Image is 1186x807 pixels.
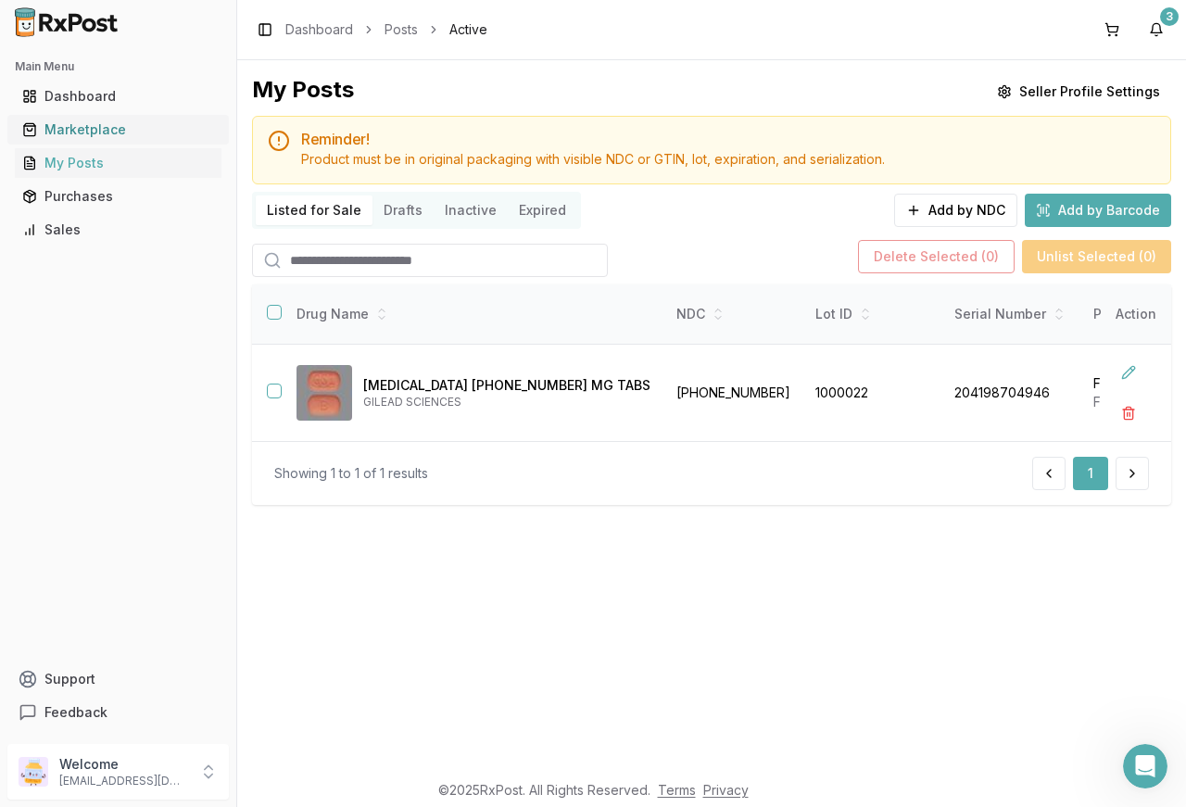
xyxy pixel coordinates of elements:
span: Full: 30 [1093,394,1136,410]
button: Feedback [7,696,229,729]
h2: Main Menu [15,59,221,74]
nav: breadcrumb [285,20,487,39]
iframe: Intercom live chat [1123,744,1167,788]
div: 3 [1160,7,1179,26]
button: Sales [7,215,229,245]
div: Dashboard [22,87,214,106]
a: Dashboard [15,80,221,113]
button: Delete [1112,397,1145,430]
button: 1 [1073,457,1108,490]
div: Sales [22,221,214,239]
a: Purchases [15,180,221,213]
span: Active [449,20,487,39]
p: [EMAIL_ADDRESS][DOMAIN_NAME] [59,774,188,788]
button: Drafts [372,195,434,225]
button: Purchases [7,182,229,211]
div: Marketplace [22,120,214,139]
div: Serial Number [954,305,1071,323]
button: 3 [1142,15,1171,44]
td: [PHONE_NUMBER] [665,345,804,442]
img: Biktarvy 30-120-15 MG TABS [296,365,352,421]
button: Support [7,662,229,696]
button: Listed for Sale [256,195,372,225]
div: Showing 1 to 1 of 1 results [274,464,428,483]
button: Add by Barcode [1025,194,1171,227]
img: RxPost Logo [7,7,126,37]
a: My Posts [15,146,221,180]
div: Drug Name [296,305,650,323]
div: Product must be in original packaging with visible NDC or GTIN, lot, expiration, and serialization. [301,150,1155,169]
a: Posts [385,20,418,39]
td: 204198704946 [943,345,1082,442]
p: Welcome [59,755,188,774]
div: Lot ID [815,305,932,323]
div: Purchases [22,187,214,206]
p: [MEDICAL_DATA] [PHONE_NUMBER] MG TABS [363,376,650,395]
button: Dashboard [7,82,229,111]
a: Marketplace [15,113,221,146]
button: Inactive [434,195,508,225]
button: Seller Profile Settings [986,75,1171,108]
button: Expired [508,195,577,225]
a: Sales [15,213,221,246]
a: Privacy [703,782,749,798]
p: GILEAD SCIENCES [363,395,650,410]
div: My Posts [252,75,354,108]
button: Marketplace [7,115,229,145]
span: Feedback [44,703,107,722]
td: 1000022 [804,345,943,442]
button: Edit [1112,356,1145,389]
button: My Posts [7,148,229,178]
a: Dashboard [285,20,353,39]
div: My Posts [22,154,214,172]
th: Action [1101,284,1171,345]
a: Terms [658,782,696,798]
img: User avatar [19,757,48,787]
button: Add by NDC [894,194,1017,227]
h5: Reminder! [301,132,1155,146]
div: NDC [676,305,793,323]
